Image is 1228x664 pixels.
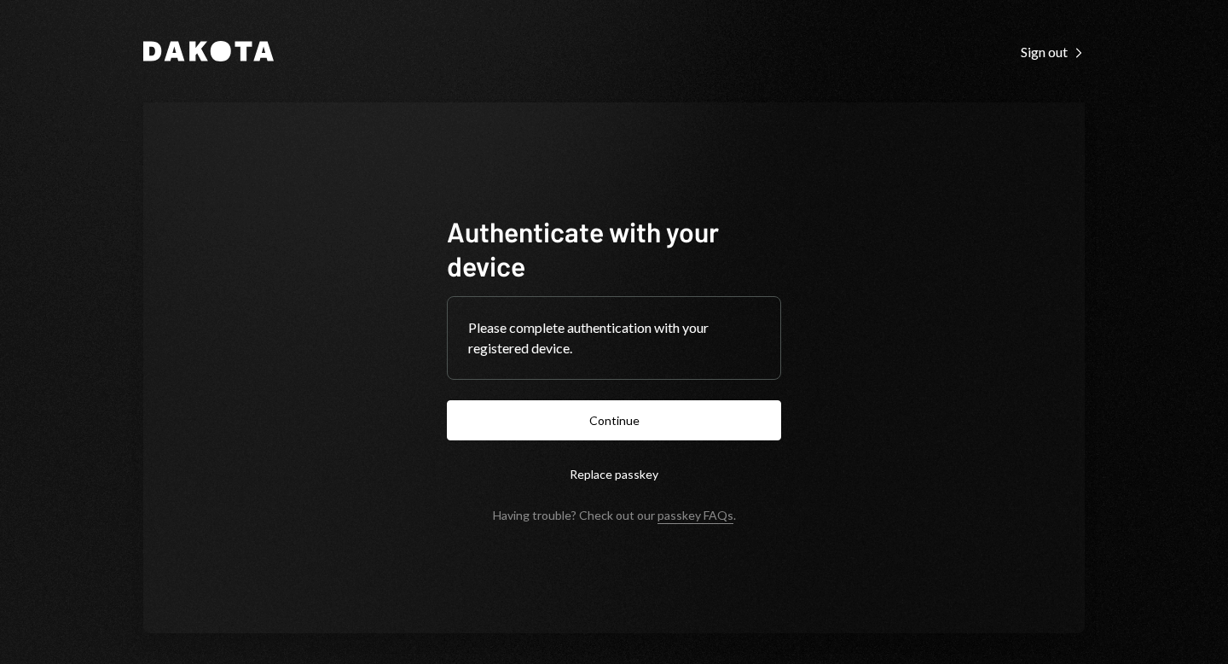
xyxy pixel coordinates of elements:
a: passkey FAQs [657,508,733,524]
div: Sign out [1021,44,1085,61]
h1: Authenticate with your device [447,214,781,282]
a: Sign out [1021,42,1085,61]
button: Replace passkey [447,454,781,494]
button: Continue [447,400,781,440]
div: Having trouble? Check out our . [493,508,736,522]
div: Please complete authentication with your registered device. [468,317,760,358]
